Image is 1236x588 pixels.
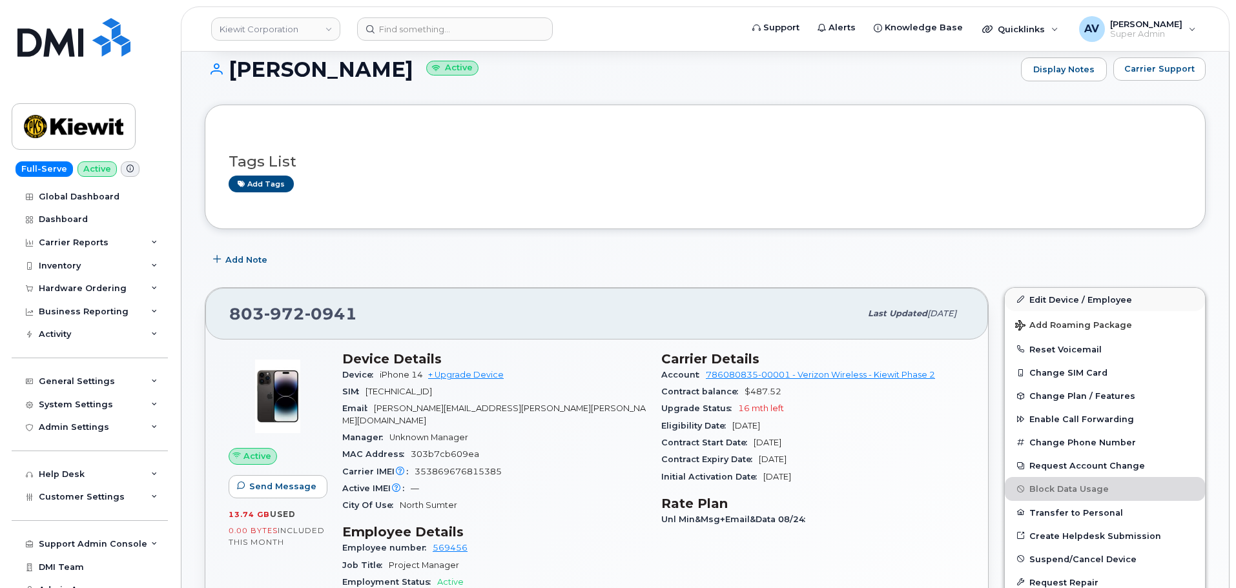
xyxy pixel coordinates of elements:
a: Alerts [809,15,865,41]
h3: Device Details [342,351,646,367]
button: Change Plan / Features [1005,384,1205,407]
span: $487.52 [745,387,781,396]
span: AV [1084,21,1099,37]
span: Employee number [342,543,433,553]
a: Add tags [229,176,294,192]
button: Block Data Usage [1005,477,1205,500]
span: Last updated [868,309,927,318]
button: Add Note [205,248,278,272]
span: Device [342,370,380,380]
span: 303b7cb609ea [411,449,479,459]
button: Add Roaming Package [1005,311,1205,338]
span: [DATE] [927,309,956,318]
h3: Carrier Details [661,351,965,367]
span: 972 [264,304,305,323]
a: Knowledge Base [865,15,972,41]
button: Suspend/Cancel Device [1005,547,1205,571]
span: [DATE] [759,454,787,464]
span: Active [437,577,464,587]
span: used [270,509,296,519]
span: [PERSON_NAME][EMAIL_ADDRESS][PERSON_NAME][PERSON_NAME][DOMAIN_NAME] [342,403,646,425]
div: Artem Volkov [1070,16,1205,42]
span: SIM [342,387,366,396]
a: Support [743,15,809,41]
a: Display Notes [1021,57,1107,82]
span: Employment Status [342,577,437,587]
a: Edit Device / Employee [1005,288,1205,311]
button: Carrier Support [1113,57,1206,81]
button: Change SIM Card [1005,361,1205,384]
span: 0.00 Bytes [229,526,278,535]
span: Contract balance [661,387,745,396]
button: Reset Voicemail [1005,338,1205,361]
span: Initial Activation Date [661,472,763,482]
span: Enable Call Forwarding [1029,414,1134,424]
span: City Of Use [342,500,400,510]
span: iPhone 14 [380,370,423,380]
span: Unl Min&Msg+Email&Data 08/24 [661,514,812,524]
span: Suspend/Cancel Device [1029,554,1137,563]
h3: Rate Plan [661,496,965,511]
span: Add Note [225,254,267,266]
span: 13.74 GB [229,510,270,519]
a: + Upgrade Device [428,370,504,380]
button: Enable Call Forwarding [1005,407,1205,431]
button: Send Message [229,475,327,498]
button: Request Account Change [1005,454,1205,477]
span: Add Roaming Package [1015,320,1132,332]
span: [DATE] [732,421,760,431]
a: 786080835-00001 - Verizon Wireless - Kiewit Phase 2 [706,370,935,380]
span: [DATE] [754,438,781,447]
span: Carrier IMEI [342,467,415,476]
span: Change Plan / Features [1029,391,1135,401]
span: 803 [229,304,357,323]
span: MAC Address [342,449,411,459]
span: North Sumter [400,500,457,510]
span: Account [661,370,706,380]
span: Alerts [829,21,856,34]
button: Transfer to Personal [1005,501,1205,524]
span: Upgrade Status [661,403,738,413]
span: Knowledge Base [885,21,963,34]
span: Manager [342,432,389,442]
span: Job Title [342,560,389,570]
iframe: Messenger Launcher [1180,532,1226,578]
span: Active [243,450,271,462]
span: — [411,483,419,493]
span: 353869676815385 [415,467,502,476]
span: [PERSON_NAME] [1110,19,1182,29]
span: [DATE] [763,472,791,482]
h3: Tags List [229,154,1182,170]
span: 16 mth left [738,403,784,413]
span: [TECHNICAL_ID] [366,387,432,396]
span: included this month [229,525,325,547]
a: Kiewit Corporation [211,17,340,41]
span: Active IMEI [342,483,411,493]
span: Super Admin [1110,29,1182,39]
span: Quicklinks [998,24,1045,34]
a: 569456 [433,543,468,553]
span: Contract Expiry Date [661,454,759,464]
input: Find something... [357,17,553,41]
span: 0941 [305,304,357,323]
small: Active [426,61,479,76]
span: Contract Start Date [661,438,754,447]
img: image20231002-3703462-njx0qo.jpeg [239,358,316,435]
span: Project Manager [389,560,459,570]
button: Change Phone Number [1005,431,1205,454]
h1: [PERSON_NAME] [205,58,1015,81]
span: Send Message [249,480,316,492]
span: Eligibility Date [661,421,732,431]
h3: Employee Details [342,524,646,540]
span: Unknown Manager [389,432,468,442]
span: Support [763,21,799,34]
span: Email [342,403,374,413]
span: Carrier Support [1124,63,1195,75]
a: Create Helpdesk Submission [1005,524,1205,547]
div: Quicklinks [973,16,1067,42]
